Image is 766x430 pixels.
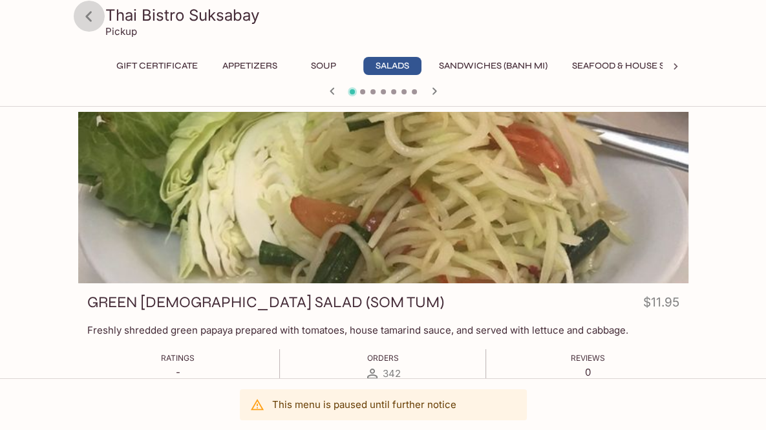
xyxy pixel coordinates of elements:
span: 342 [383,367,401,380]
p: Pickup [105,25,137,38]
button: Salads [363,57,421,75]
p: 0 [571,366,605,378]
span: Orders [367,353,398,363]
button: Seafood & House Specials [565,57,709,75]
span: Ratings [161,353,195,363]
div: GREEN PAPAYA SALAD (SOM TUM) [78,112,688,283]
p: - [161,366,195,378]
h4: $11.95 [643,292,679,317]
span: Reviews [571,353,605,363]
button: Gift Certificate [109,57,205,75]
button: Soup [295,57,353,75]
p: Freshly shredded green papaya prepared with tomatoes, house tamarind sauce, and served with lettu... [87,324,679,336]
button: Appetizers [215,57,284,75]
h3: GREEN [DEMOGRAPHIC_DATA] SALAD (SOM TUM) [87,292,444,312]
h3: Thai Bistro Suksabay [105,5,683,25]
p: This menu is paused until further notice [272,398,456,411]
button: Sandwiches (Banh Mi) [432,57,555,75]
